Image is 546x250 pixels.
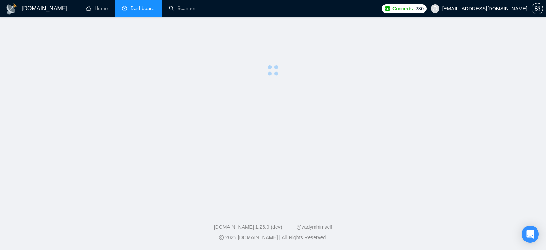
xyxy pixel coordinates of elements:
div: 2025 [DOMAIN_NAME] | All Rights Reserved. [6,234,540,241]
span: 230 [415,5,423,13]
a: @vadymhimself [296,224,332,230]
span: setting [532,6,543,11]
a: homeHome [86,5,108,11]
span: Dashboard [131,5,155,11]
span: copyright [219,235,224,240]
a: setting [532,6,543,11]
div: Open Intercom Messenger [522,226,539,243]
span: dashboard [122,6,127,11]
img: logo [6,3,17,15]
button: setting [532,3,543,14]
a: searchScanner [169,5,196,11]
span: user [433,6,438,11]
img: upwork-logo.png [385,6,390,11]
span: Connects: [392,5,414,13]
a: [DOMAIN_NAME] 1.26.0 (dev) [214,224,282,230]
